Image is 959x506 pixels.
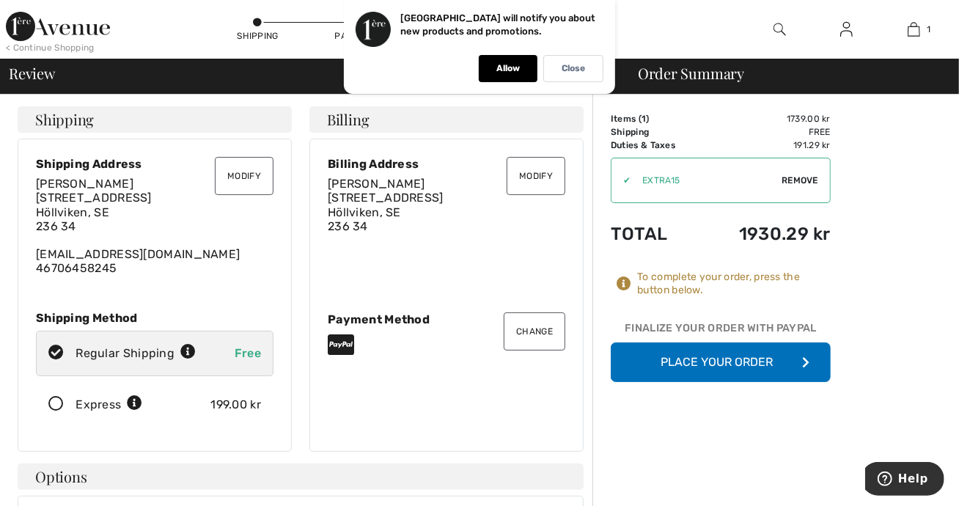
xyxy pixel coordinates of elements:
[18,463,584,490] h4: Options
[620,66,950,81] div: Order Summary
[496,63,520,74] p: Allow
[840,21,853,38] img: My Info
[611,209,702,259] td: Total
[881,21,947,38] a: 1
[76,396,142,414] div: Express
[637,271,831,297] div: To complete your order, press the button below.
[611,174,631,187] div: ✔
[611,112,702,125] td: Items ( )
[36,191,152,232] span: [STREET_ADDRESS] Höllviken, SE 236 34
[865,462,944,499] iframe: Opens a widget where you can find more information
[210,396,261,414] div: 199.00 kr
[702,125,831,139] td: Free
[774,21,786,38] img: search the website
[235,346,261,360] span: Free
[611,342,831,382] button: Place Your Order
[9,66,55,81] span: Review
[328,191,444,232] span: [STREET_ADDRESS] Höllviken, SE 236 34
[507,157,565,195] button: Modify
[6,12,110,41] img: 1ère Avenue
[611,320,831,342] div: Finalize Your Order with PayPal
[236,29,280,43] div: Shipping
[328,312,565,326] div: Payment Method
[782,174,818,187] span: Remove
[927,23,931,36] span: 1
[611,125,702,139] td: Shipping
[611,139,702,152] td: Duties & Taxes
[328,157,565,171] div: Billing Address
[702,209,831,259] td: 1930.29 kr
[504,312,565,351] button: Change
[76,345,196,362] div: Regular Shipping
[562,63,585,74] p: Close
[828,21,864,39] a: Sign In
[327,112,369,127] span: Billing
[400,12,595,37] p: [GEOGRAPHIC_DATA] will notify you about new products and promotions.
[631,158,782,202] input: Promo code
[702,139,831,152] td: 191.29 kr
[702,112,831,125] td: 1739.00 kr
[642,114,646,124] span: 1
[36,311,273,325] div: Shipping Method
[908,21,920,38] img: My Bag
[328,177,425,191] span: [PERSON_NAME]
[36,177,273,275] div: [EMAIL_ADDRESS][DOMAIN_NAME] 46706458245
[215,157,273,195] button: Modify
[36,177,133,191] span: [PERSON_NAME]
[334,29,378,43] div: Payment
[35,112,94,127] span: Shipping
[36,157,273,171] div: Shipping Address
[6,41,95,54] div: < Continue Shopping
